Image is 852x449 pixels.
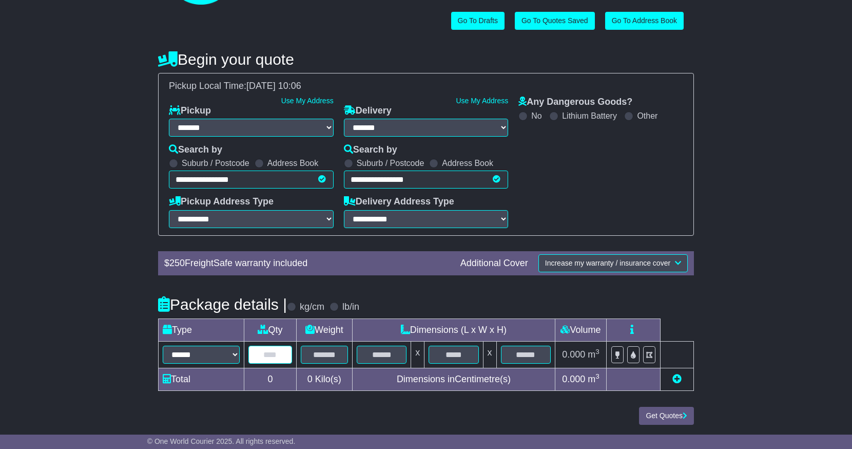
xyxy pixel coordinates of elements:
label: Search by [344,144,397,156]
a: Go To Address Book [605,12,684,30]
a: Add new item [672,374,682,384]
div: Additional Cover [455,258,533,269]
span: [DATE] 10:06 [246,81,301,91]
a: Go To Quotes Saved [515,12,595,30]
a: Use My Address [456,97,508,105]
div: $ FreightSafe warranty included [159,258,455,269]
label: Pickup Address Type [169,196,274,208]
label: Lithium Battery [562,111,617,121]
h4: Begin your quote [158,51,694,68]
td: x [411,341,424,368]
span: © One World Courier 2025. All rights reserved. [147,437,296,445]
label: Suburb / Postcode [357,158,424,168]
td: Total [159,368,244,390]
td: Dimensions (L x W x H) [352,319,555,341]
button: Get Quotes [639,407,694,425]
span: Increase my warranty / insurance cover [545,259,670,267]
label: Search by [169,144,222,156]
label: Address Book [267,158,319,168]
span: 0.000 [562,374,585,384]
td: Dimensions in Centimetre(s) [352,368,555,390]
span: 0.000 [562,349,585,360]
span: 250 [169,258,185,268]
td: Type [159,319,244,341]
label: Pickup [169,105,211,117]
td: Qty [244,319,297,341]
td: Weight [296,319,352,341]
sup: 3 [595,348,599,356]
a: Use My Address [281,97,334,105]
td: 0 [244,368,297,390]
label: Suburb / Postcode [182,158,249,168]
label: Delivery Address Type [344,196,454,208]
h4: Package details | [158,296,287,313]
label: lb/in [342,302,359,313]
label: Delivery [344,105,392,117]
label: kg/cm [300,302,324,313]
td: x [483,341,496,368]
span: 0 [307,374,313,384]
label: No [531,111,541,121]
td: Kilo(s) [296,368,352,390]
span: m [588,349,599,360]
div: Pickup Local Time: [164,81,688,92]
label: Any Dangerous Goods? [518,97,632,108]
a: Go To Drafts [451,12,505,30]
label: Address Book [442,158,493,168]
td: Volume [555,319,606,341]
button: Increase my warranty / insurance cover [538,254,688,272]
label: Other [637,111,657,121]
span: m [588,374,599,384]
sup: 3 [595,372,599,380]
